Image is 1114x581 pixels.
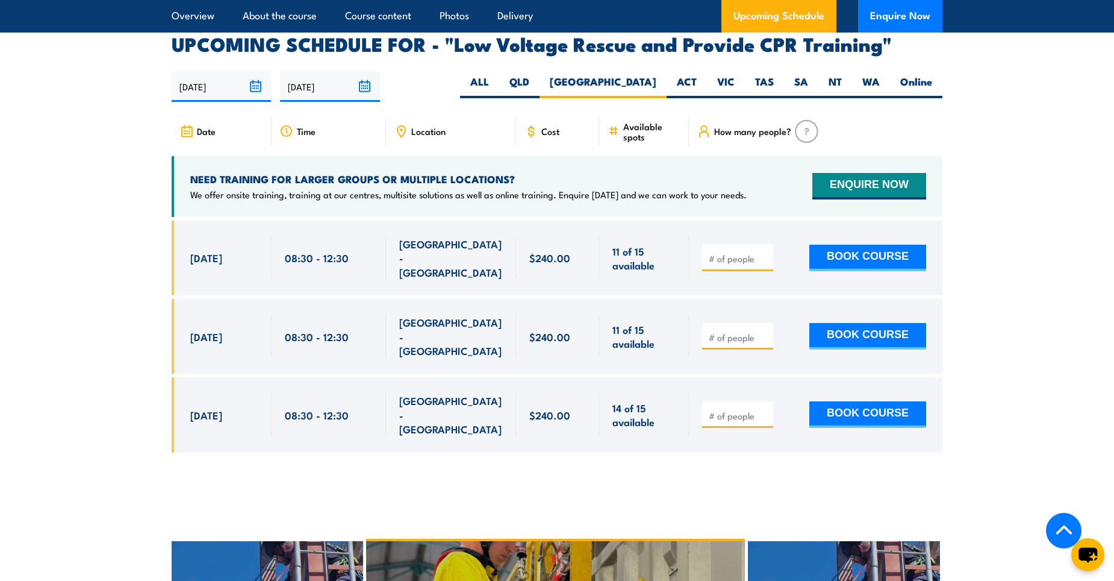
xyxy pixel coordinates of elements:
label: TAS [745,75,784,98]
span: Cost [541,126,559,136]
input: # of people [709,331,769,344]
label: SA [784,75,818,98]
label: Online [890,75,942,98]
span: 08:30 - 12:30 [285,408,349,422]
span: How many people? [714,126,791,136]
label: ACT [667,75,707,98]
span: [GEOGRAPHIC_DATA] - [GEOGRAPHIC_DATA] [399,315,503,357]
span: Date [197,126,216,136]
h2: UPCOMING SCHEDULE FOR - "Low Voltage Rescue and Provide CPR Training" [172,35,942,52]
label: QLD [499,75,540,98]
span: [DATE] [190,408,222,422]
button: chat-button [1071,538,1104,571]
input: # of people [709,410,769,422]
span: 08:30 - 12:30 [285,251,349,265]
button: ENQUIRE NOW [812,173,926,199]
span: 08:30 - 12:30 [285,330,349,344]
input: To date [280,71,379,102]
span: [GEOGRAPHIC_DATA] - [GEOGRAPHIC_DATA] [399,237,503,279]
span: Time [297,126,316,136]
span: 14 of 15 available [612,401,676,429]
label: VIC [707,75,745,98]
input: # of people [709,253,769,265]
span: $240.00 [529,408,570,422]
span: [DATE] [190,330,222,344]
label: ALL [460,75,499,98]
span: Available spots [623,121,680,142]
span: 11 of 15 available [612,322,676,351]
p: We offer onsite training, training at our centres, multisite solutions as well as online training... [190,189,747,201]
label: NT [818,75,852,98]
button: BOOK COURSE [809,245,926,271]
input: From date [172,71,271,102]
span: [DATE] [190,251,222,265]
span: [GEOGRAPHIC_DATA] - [GEOGRAPHIC_DATA] [399,394,503,436]
label: WA [852,75,890,98]
span: $240.00 [529,330,570,344]
button: BOOK COURSE [809,323,926,350]
span: Location [411,126,446,136]
button: BOOK COURSE [809,401,926,428]
label: [GEOGRAPHIC_DATA] [540,75,667,98]
span: 11 of 15 available [612,244,676,272]
h4: NEED TRAINING FOR LARGER GROUPS OR MULTIPLE LOCATIONS? [190,172,747,186]
span: $240.00 [529,251,570,265]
